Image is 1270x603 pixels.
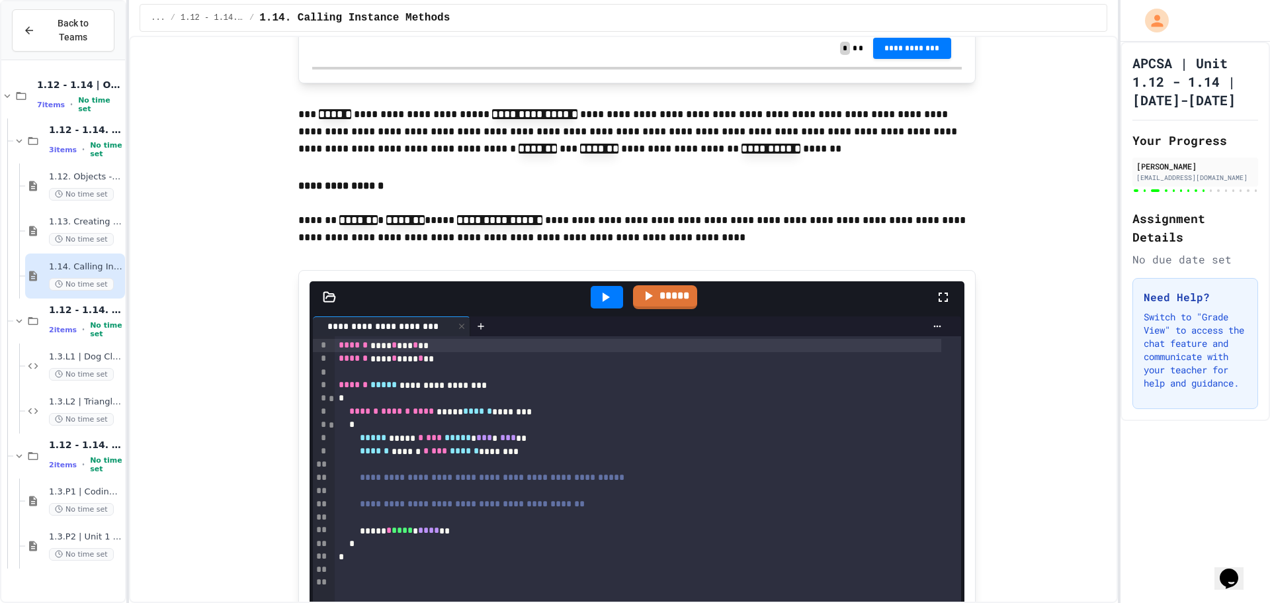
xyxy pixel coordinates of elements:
[49,326,77,334] span: 2 items
[49,216,122,228] span: 1.13. Creating and Initializing Objects: Constructors
[1132,131,1258,150] h2: Your Progress
[49,233,114,246] span: No time set
[49,351,122,363] span: 1.3.L1 | Dog Class Lab
[90,141,122,158] span: No time set
[1132,209,1258,246] h2: Assignment Details
[82,324,85,335] span: •
[43,17,103,44] span: Back to Teams
[249,13,254,23] span: /
[1214,550,1257,590] iframe: chat widget
[49,146,77,154] span: 3 items
[90,456,122,473] span: No time set
[49,413,114,426] span: No time set
[49,396,122,408] span: 1.3.L2 | Triangle Class Lab
[181,13,244,23] span: 1.12 - 1.14. | Lessons and Notes
[49,124,122,136] span: 1.12 - 1.14. | Lessons and Notes
[78,96,122,113] span: No time set
[49,188,114,201] span: No time set
[70,99,73,110] span: •
[90,321,122,338] span: No time set
[49,261,122,273] span: 1.14. Calling Instance Methods
[12,9,114,52] button: Back to Teams
[171,13,175,23] span: /
[82,459,85,470] span: •
[49,548,114,561] span: No time set
[49,532,122,543] span: 1.3.P2 | Unit 1 FRQ Practice
[37,101,65,109] span: 7 items
[49,487,122,498] span: 1.3.P1 | Coding Practice 1b (1.7-1.15)
[49,503,114,516] span: No time set
[49,368,114,381] span: No time set
[151,13,165,23] span: ...
[1136,173,1254,183] div: [EMAIL_ADDRESS][DOMAIN_NAME]
[1131,5,1172,36] div: My Account
[82,144,85,155] span: •
[259,10,450,26] span: 1.14. Calling Instance Methods
[1144,310,1247,390] p: Switch to "Grade View" to access the chat feature and communicate with your teacher for help and ...
[37,79,122,91] span: 1.12 - 1.14 | Objects and Instances of Classes
[49,304,122,316] span: 1.12 - 1.14. | Graded Labs
[49,278,114,291] span: No time set
[49,439,122,451] span: 1.12 - 1.14. | Practice Labs
[1136,160,1254,172] div: [PERSON_NAME]
[49,461,77,469] span: 2 items
[49,171,122,183] span: 1.12. Objects - Instances of Classes
[1132,54,1258,109] h1: APCSA | Unit 1.12 - 1.14 | [DATE]-[DATE]
[1132,252,1258,267] div: No due date set
[1144,289,1247,305] h3: Need Help?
